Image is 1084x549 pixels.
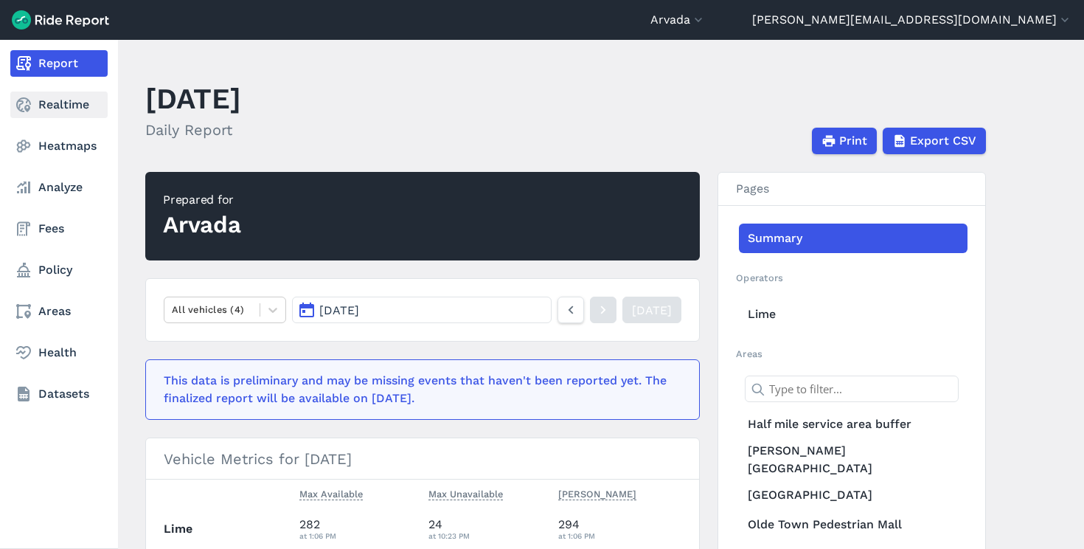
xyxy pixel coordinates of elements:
div: Prepared for [163,191,241,209]
a: Olde Town Pedestrian Mall [739,510,967,539]
a: Analyze [10,174,108,201]
div: at 1:06 PM [558,529,682,542]
button: Print [812,128,877,154]
div: at 1:06 PM [299,529,417,542]
div: 294 [558,516,682,542]
a: Summary [739,224,967,253]
a: Report [10,50,108,77]
h2: Daily Report [145,119,241,141]
button: Export CSV [883,128,986,154]
a: [PERSON_NAME][GEOGRAPHIC_DATA] [739,439,967,480]
button: Arvada [650,11,706,29]
a: Areas [10,298,108,325]
div: 282 [299,516,417,542]
img: Ride Report [12,10,109,30]
a: [DATE] [622,297,681,323]
span: Max Unavailable [428,486,503,500]
div: 24 [428,516,546,542]
a: Half mile service area buffer [739,410,967,439]
div: at 10:23 PM [428,529,546,542]
span: Print [839,132,867,150]
a: Lime [739,300,967,329]
a: Datasets [10,381,108,407]
h2: Areas [736,347,967,361]
button: Max Unavailable [428,486,503,503]
input: Type to filter... [745,376,959,402]
h2: Operators [736,271,967,285]
button: Max Available [299,486,363,503]
button: [PERSON_NAME][EMAIL_ADDRESS][DOMAIN_NAME] [752,11,1072,29]
a: Fees [10,215,108,242]
th: Lime [164,508,293,549]
div: This data is preliminary and may be missing events that haven't been reported yet. The finalized ... [164,372,673,407]
h3: Pages [718,173,985,206]
a: Policy [10,257,108,283]
a: Realtime [10,91,108,118]
h3: Vehicle Metrics for [DATE] [146,438,699,480]
a: Heatmaps [10,133,108,159]
span: [DATE] [319,303,359,317]
div: Arvada [163,209,241,241]
span: [PERSON_NAME] [558,486,636,500]
a: Health [10,339,108,366]
span: Export CSV [910,132,976,150]
button: [DATE] [292,297,552,323]
h1: [DATE] [145,78,241,119]
span: Max Available [299,486,363,500]
button: [PERSON_NAME] [558,486,636,503]
a: [GEOGRAPHIC_DATA] [739,480,967,510]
